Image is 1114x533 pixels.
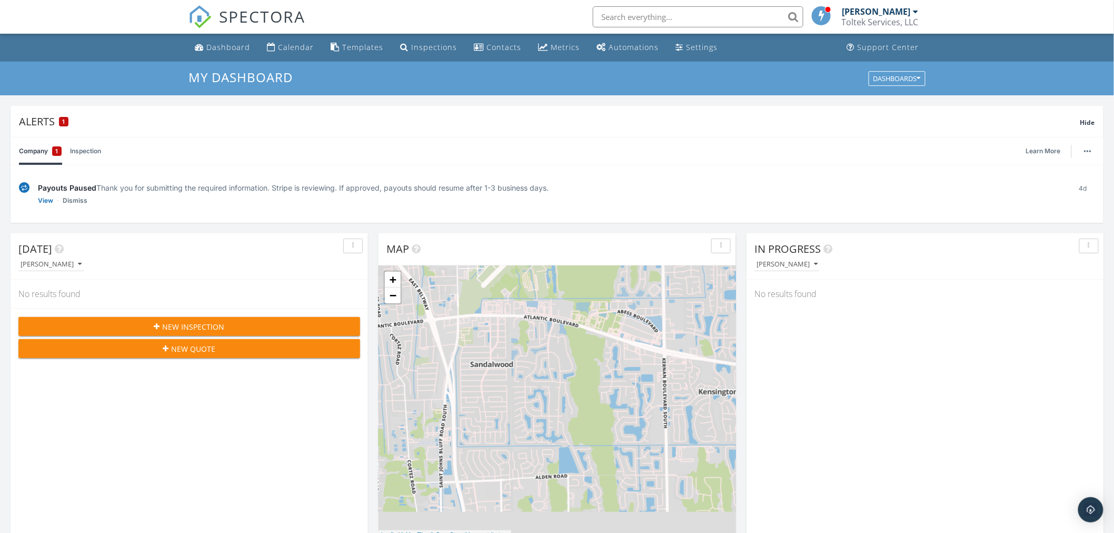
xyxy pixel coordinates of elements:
img: under-review-2fe708636b114a7f4b8d.svg [19,182,29,193]
div: [PERSON_NAME] [21,261,82,268]
span: My Dashboard [188,68,293,86]
input: Search everything... [593,6,803,27]
a: View [38,195,53,206]
a: Zoom in [385,272,401,288]
span: 1 [56,146,58,156]
span: [DATE] [18,242,52,256]
a: Zoom out [385,288,401,303]
a: Support Center [843,38,923,57]
button: New Inspection [18,317,360,336]
a: Contacts [470,38,525,57]
a: Calendar [263,38,318,57]
span: New Quote [172,343,216,354]
div: Calendar [278,42,314,52]
a: Settings [671,38,722,57]
span: In Progress [754,242,821,256]
div: Support Center [858,42,919,52]
button: [PERSON_NAME] [18,258,84,272]
div: 4d [1071,182,1095,206]
button: [PERSON_NAME] [754,258,820,272]
div: Dashboard [206,42,250,52]
span: Payouts Paused [38,183,96,192]
a: Learn More [1026,146,1067,156]
a: Dismiss [63,195,87,206]
div: Automations [609,42,659,52]
div: Dashboards [873,75,921,82]
a: SPECTORA [188,14,305,36]
a: Company [19,137,62,165]
img: The Best Home Inspection Software - Spectora [188,5,212,28]
a: Inspections [396,38,461,57]
a: Automations (Basic) [592,38,663,57]
button: Dashboards [869,71,926,86]
div: Settings [686,42,718,52]
span: Hide [1080,118,1095,127]
div: Thank you for submitting the required information. Stripe is reviewing. If approved, payouts shou... [38,182,1063,193]
div: Open Intercom Messenger [1078,497,1103,522]
a: Templates [326,38,387,57]
div: Alerts [19,114,1080,129]
div: No results found [747,280,1104,308]
a: Dashboard [191,38,254,57]
div: Contacts [486,42,521,52]
a: Inspection [70,137,101,165]
span: 1 [63,118,65,125]
div: [PERSON_NAME] [757,261,818,268]
a: Metrics [534,38,584,57]
img: ellipsis-632cfdd7c38ec3a7d453.svg [1084,150,1091,152]
span: New Inspection [163,321,225,332]
div: No results found [11,280,368,308]
div: Inspections [411,42,457,52]
div: Templates [342,42,383,52]
span: SPECTORA [219,5,305,27]
button: New Quote [18,339,360,358]
span: Map [386,242,409,256]
div: Metrics [551,42,580,52]
div: Toltek Services, LLC [842,17,919,27]
div: [PERSON_NAME] [842,6,911,17]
